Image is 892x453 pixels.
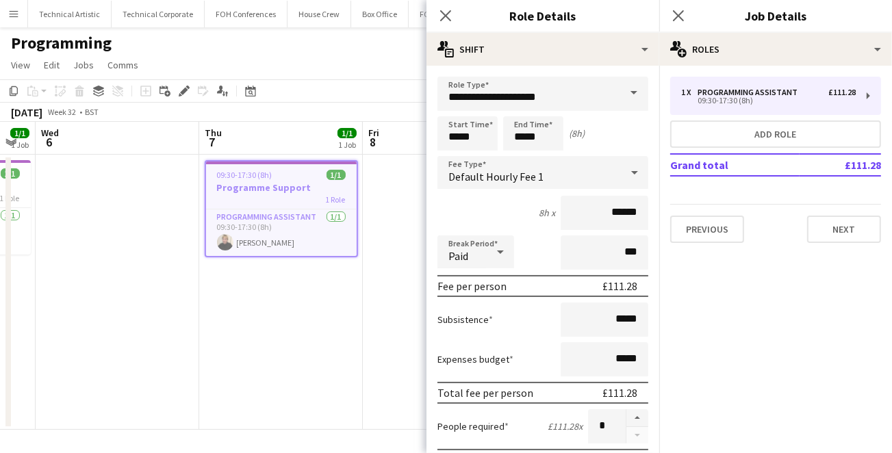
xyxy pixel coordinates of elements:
[366,134,379,150] span: 8
[1,168,20,179] span: 1/1
[11,33,112,53] h1: Programming
[626,409,648,427] button: Increase
[203,134,222,150] span: 7
[73,59,94,71] span: Jobs
[288,1,351,27] button: House Crew
[10,128,29,138] span: 1/1
[45,107,79,117] span: Week 32
[28,1,112,27] button: Technical Artistic
[437,386,533,400] div: Total fee per person
[548,420,583,432] div: £111.28 x
[11,105,42,119] div: [DATE]
[659,33,892,66] div: Roles
[205,1,288,27] button: FOH Conferences
[41,127,59,139] span: Wed
[670,120,881,148] button: Add role
[569,127,585,140] div: (8h)
[681,88,698,97] div: 1 x
[448,170,544,183] span: Default Hourly Fee 1
[670,216,744,243] button: Previous
[437,313,493,326] label: Subsistence
[448,249,468,263] span: Paid
[326,194,346,205] span: 1 Role
[800,154,881,176] td: £111.28
[437,420,509,432] label: People required
[698,88,803,97] div: Programming Assistant
[217,170,272,180] span: 09:30-17:30 (8h)
[539,207,555,219] div: 8h x
[11,140,29,150] div: 1 Job
[409,1,497,27] button: FOH Performances
[5,56,36,74] a: View
[437,279,507,293] div: Fee per person
[205,160,358,257] app-job-card: 09:30-17:30 (8h)1/1Programme Support1 RoleProgramming Assistant1/109:30-17:30 (8h)[PERSON_NAME]
[828,88,856,97] div: £111.28
[338,140,356,150] div: 1 Job
[426,7,659,25] h3: Role Details
[659,7,892,25] h3: Job Details
[206,209,357,256] app-card-role: Programming Assistant1/109:30-17:30 (8h)[PERSON_NAME]
[602,279,637,293] div: £111.28
[351,1,409,27] button: Box Office
[102,56,144,74] a: Comms
[11,59,30,71] span: View
[681,97,856,104] div: 09:30-17:30 (8h)
[39,134,59,150] span: 6
[107,59,138,71] span: Comms
[426,33,659,66] div: Shift
[68,56,99,74] a: Jobs
[205,127,222,139] span: Thu
[337,128,357,138] span: 1/1
[327,170,346,180] span: 1/1
[44,59,60,71] span: Edit
[437,353,513,365] label: Expenses budget
[38,56,65,74] a: Edit
[112,1,205,27] button: Technical Corporate
[670,154,800,176] td: Grand total
[807,216,881,243] button: Next
[206,181,357,194] h3: Programme Support
[368,127,379,139] span: Fri
[602,386,637,400] div: £111.28
[85,107,99,117] div: BST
